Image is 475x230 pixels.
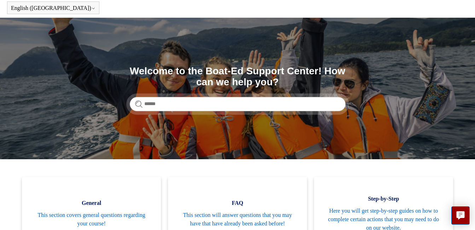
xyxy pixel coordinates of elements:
[130,66,346,88] h1: Welcome to the Boat-Ed Support Center! How can we help you?
[179,211,296,228] span: This section will answer questions that you may have that have already been asked before!
[130,97,346,111] input: Search
[179,199,296,207] span: FAQ
[33,211,150,228] span: This section covers general questions regarding your course!
[451,206,470,225] button: Live chat
[325,195,442,203] span: Step-by-Step
[33,199,150,207] span: General
[11,5,95,11] button: English ([GEOGRAPHIC_DATA])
